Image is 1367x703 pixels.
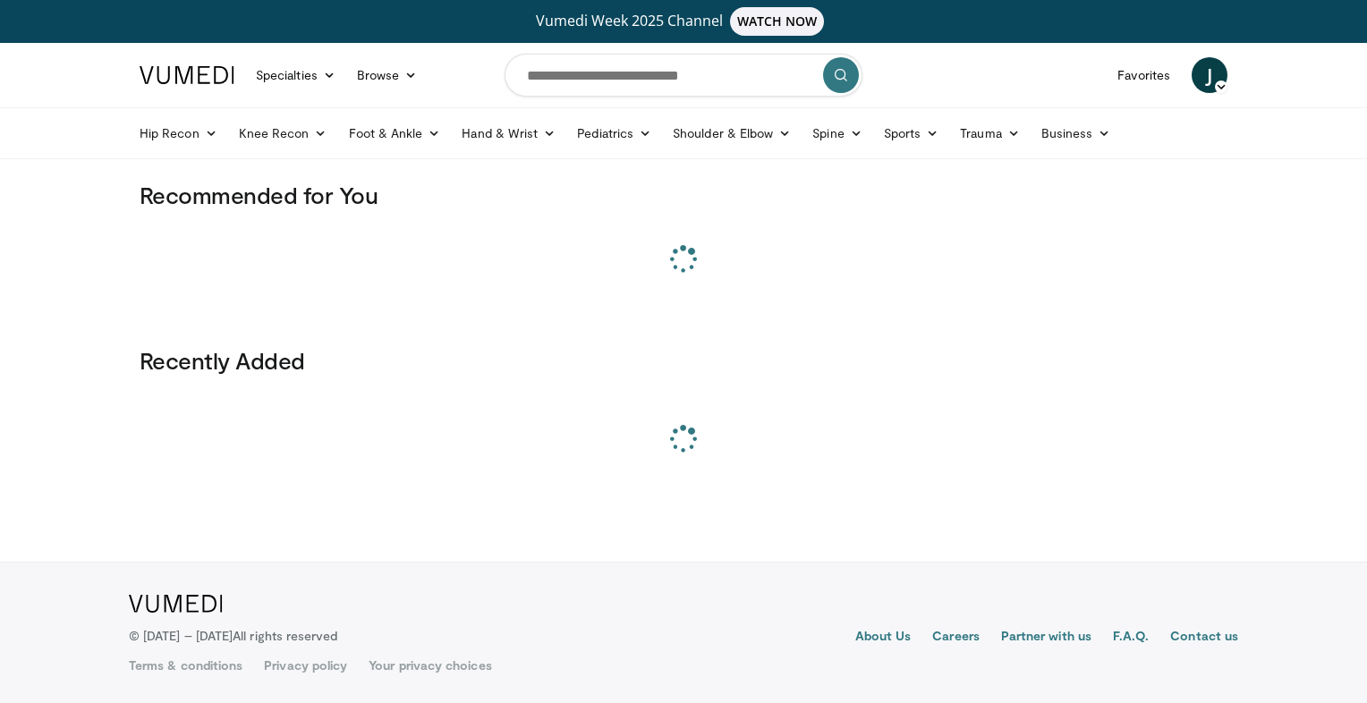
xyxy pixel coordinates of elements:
[566,115,662,151] a: Pediatrics
[730,7,825,36] span: WATCH NOW
[129,627,338,645] p: © [DATE] – [DATE]
[140,346,1227,375] h3: Recently Added
[338,115,452,151] a: Foot & Ankle
[228,115,338,151] a: Knee Recon
[1031,115,1122,151] a: Business
[346,57,429,93] a: Browse
[129,656,242,674] a: Terms & conditions
[505,54,862,97] input: Search topics, interventions
[142,7,1225,36] a: Vumedi Week 2025 ChannelWATCH NOW
[1113,627,1149,648] a: F.A.Q.
[369,656,491,674] a: Your privacy choices
[662,115,802,151] a: Shoulder & Elbow
[855,627,912,648] a: About Us
[451,115,566,151] a: Hand & Wrist
[949,115,1031,151] a: Trauma
[264,656,347,674] a: Privacy policy
[873,115,950,151] a: Sports
[140,66,234,84] img: VuMedi Logo
[1192,57,1227,93] a: J
[1170,627,1238,648] a: Contact us
[1107,57,1181,93] a: Favorites
[129,115,228,151] a: Hip Recon
[802,115,872,151] a: Spine
[1001,627,1091,648] a: Partner with us
[245,57,346,93] a: Specialties
[233,628,337,643] span: All rights reserved
[129,595,223,613] img: VuMedi Logo
[932,627,980,648] a: Careers
[140,181,1227,209] h3: Recommended for You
